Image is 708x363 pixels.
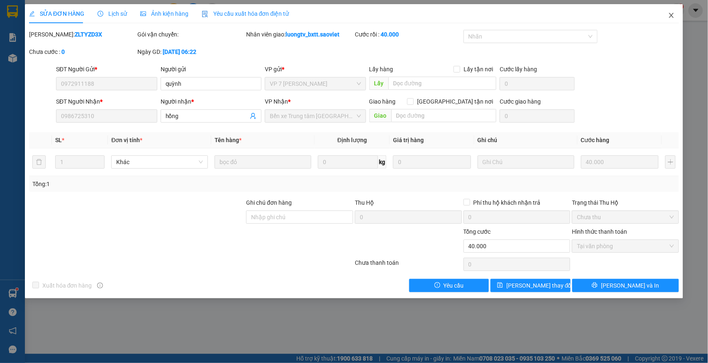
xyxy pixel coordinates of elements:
th: Ghi chú [474,132,578,148]
span: [PERSON_NAME] và In [601,281,659,290]
div: [PERSON_NAME]: [29,30,136,39]
div: SĐT Người Gửi [56,65,157,74]
span: Xuất hóa đơn hàng [39,281,95,290]
label: Hình thức thanh toán [572,228,627,235]
span: Ảnh kiện hàng [140,10,188,17]
span: info-circle [97,283,103,288]
button: delete [32,155,46,169]
b: [DATE] 06:22 [163,48,196,55]
input: Ghi Chú [478,155,574,169]
input: Ghi chú đơn hàng [246,211,353,224]
span: Lấy tận nơi [460,65,496,74]
span: [PERSON_NAME] thay đổi [506,281,573,290]
span: Tổng cước [464,228,491,235]
span: VP Nhận [265,98,288,105]
span: printer [592,282,598,289]
input: VD: Bàn, Ghế [215,155,311,169]
span: Tại văn phòng [577,240,674,252]
span: Định lượng [337,137,367,143]
b: ZLTYZD3X [75,31,102,38]
button: plus [665,155,676,169]
div: Tổng: 1 [32,179,273,189]
span: Yêu cầu xuất hóa đơn điện tử [202,10,289,17]
span: Giao [369,109,391,122]
span: Khác [116,156,203,168]
div: Gói vận chuyển: [137,30,244,39]
span: Lấy hàng [369,66,393,73]
span: Tên hàng [215,137,242,143]
span: Đơn vị tính [111,137,142,143]
span: Thu Hộ [355,199,374,206]
span: Giao hàng [369,98,396,105]
span: Giá trị hàng [393,137,424,143]
div: SĐT Người Nhận [56,97,157,106]
span: Bến xe Trung tâm Lào Cai [270,110,361,122]
div: Cước rồi : [355,30,462,39]
input: 0 [581,155,659,169]
div: VP gửi [265,65,366,74]
img: icon [202,11,208,17]
span: kg [378,155,386,169]
label: Ghi chú đơn hàng [246,199,292,206]
input: Dọc đường [391,109,496,122]
span: save [497,282,503,289]
b: 40.000 [381,31,399,38]
span: SỬA ĐƠN HÀNG [29,10,84,17]
label: Cước giao hàng [500,98,541,105]
input: Cước giao hàng [500,109,575,123]
div: Trạng thái Thu Hộ [572,198,679,207]
span: Cước hàng [581,137,610,143]
div: Chưa cước : [29,47,136,56]
span: exclamation-circle [435,282,440,289]
b: 0 [61,48,65,55]
span: VP 7 Phạm Văn Đồng [270,77,361,90]
div: Nhân viên giao: [246,30,353,39]
b: luongtv_bxtt.saoviet [286,31,339,38]
input: Dọc đường [388,77,496,90]
span: Chưa thu [577,211,674,223]
span: clock-circle [98,11,103,17]
span: Lấy [369,77,388,90]
span: picture [140,11,146,17]
button: printer[PERSON_NAME] và In [572,279,679,292]
div: Người gửi [161,65,262,74]
input: 0 [393,155,471,169]
div: Chưa thanh toán [354,258,463,273]
span: [GEOGRAPHIC_DATA] tận nơi [414,97,496,106]
input: Cước lấy hàng [500,77,575,90]
span: SL [55,137,62,143]
button: exclamation-circleYêu cầu [409,279,489,292]
span: Yêu cầu [444,281,464,290]
span: user-add [250,113,256,119]
span: Phí thu hộ khách nhận trả [470,198,544,207]
button: Close [660,4,683,27]
span: edit [29,11,35,17]
span: close [668,12,675,19]
div: Ngày GD: [137,47,244,56]
span: Lịch sử [98,10,127,17]
button: save[PERSON_NAME] thay đổi [491,279,570,292]
label: Cước lấy hàng [500,66,537,73]
div: Người nhận [161,97,262,106]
